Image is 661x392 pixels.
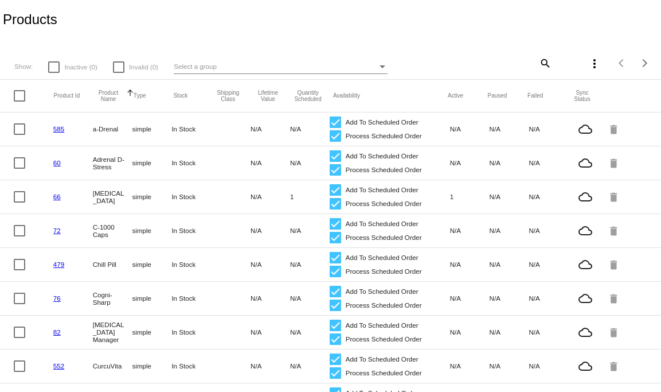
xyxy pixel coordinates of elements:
[132,258,172,271] mat-cell: simple
[529,325,568,339] mat-cell: N/A
[171,292,211,305] mat-cell: In Stock
[448,92,463,99] button: Change sorting for TotalQuantityScheduledActive
[490,359,529,372] mat-cell: N/A
[53,328,61,336] a: 82
[132,190,172,203] mat-cell: simple
[290,325,330,339] mat-cell: N/A
[346,319,418,332] span: Add To Scheduled Order
[171,156,211,169] mat-cell: In Stock
[290,156,330,169] mat-cell: N/A
[608,120,621,138] mat-icon: delete
[450,190,490,203] mat-cell: 1
[132,122,172,135] mat-cell: simple
[171,190,211,203] mat-cell: In Stock
[346,298,422,312] span: Process Scheduled Order
[538,54,552,72] mat-icon: search
[633,52,656,75] button: Next page
[290,292,330,305] mat-cell: N/A
[450,156,490,169] mat-cell: N/A
[346,149,418,163] span: Add To Scheduled Order
[568,190,602,204] mat-icon: cloud_queue
[490,190,529,203] mat-cell: N/A
[490,325,529,339] mat-cell: N/A
[53,362,64,370] a: 552
[64,60,97,74] span: Inactive (0)
[132,325,172,339] mat-cell: simple
[93,288,132,309] mat-cell: Cogni-Sharp
[290,258,330,271] mat-cell: N/A
[3,11,57,28] h2: Products
[608,222,621,239] mat-icon: delete
[568,359,602,373] mat-icon: cloud_queue
[568,258,602,271] mat-icon: cloud_queue
[251,122,290,135] mat-cell: N/A
[568,325,602,339] mat-icon: cloud_queue
[171,258,211,271] mat-cell: In Stock
[568,156,602,170] mat-icon: cloud_queue
[93,122,132,135] mat-cell: a-Drenal
[174,63,217,70] span: Select a group
[450,122,490,135] mat-cell: N/A
[53,227,61,234] a: 72
[290,190,330,203] mat-cell: 1
[568,224,602,238] mat-icon: cloud_queue
[171,224,211,237] mat-cell: In Stock
[490,258,529,271] mat-cell: N/A
[346,251,418,265] span: Add To Scheduled Order
[608,357,621,375] mat-icon: delete
[93,90,123,102] button: Change sorting for ProductName
[588,57,601,71] mat-icon: more_vert
[132,156,172,169] mat-cell: simple
[608,154,621,172] mat-icon: delete
[487,92,507,99] button: Change sorting for TotalQuantityScheduledPaused
[174,60,388,74] mat-select: Select a group
[53,125,64,133] a: 585
[253,90,283,102] button: Change sorting for LifetimeValue
[490,156,529,169] mat-cell: N/A
[346,129,422,143] span: Process Scheduled Order
[93,187,132,207] mat-cell: [MEDICAL_DATA]
[346,197,422,211] span: Process Scheduled Order
[251,224,290,237] mat-cell: N/A
[132,292,172,305] mat-cell: simple
[129,60,158,74] span: Invalid (0)
[14,63,33,70] span: Show:
[333,92,448,99] mat-header-cell: Availability
[171,359,211,372] mat-cell: In Stock
[346,265,422,278] span: Process Scheduled Order
[171,122,211,135] mat-cell: In Stock
[529,292,568,305] mat-cell: N/A
[568,90,597,102] button: Change sorting for ValidationErrorCode
[53,261,64,268] a: 479
[490,122,529,135] mat-cell: N/A
[93,220,132,241] mat-cell: C-1000 Caps
[346,352,418,366] span: Add To Scheduled Order
[346,366,422,380] span: Process Scheduled Order
[611,52,633,75] button: Previous page
[53,159,61,166] a: 60
[346,285,418,298] span: Add To Scheduled Order
[93,153,132,173] mat-cell: Adrenal D-Stress
[529,224,568,237] mat-cell: N/A
[608,188,621,205] mat-icon: delete
[450,292,490,305] mat-cell: N/A
[529,156,568,169] mat-cell: N/A
[346,332,422,346] span: Process Scheduled Order
[173,92,187,99] button: Change sorting for StockLevel
[608,255,621,273] mat-icon: delete
[93,359,132,372] mat-cell: CurcuVita
[293,90,323,102] button: Change sorting for QuantityScheduled
[290,224,330,237] mat-cell: N/A
[53,193,61,200] a: 66
[346,183,418,197] span: Add To Scheduled Order
[608,289,621,307] mat-icon: delete
[290,359,330,372] mat-cell: N/A
[490,292,529,305] mat-cell: N/A
[93,258,132,271] mat-cell: Chill Pill
[93,318,132,346] mat-cell: [MEDICAL_DATA] Manager
[251,156,290,169] mat-cell: N/A
[54,92,80,99] button: Change sorting for ExternalId
[529,190,568,203] mat-cell: N/A
[490,224,529,237] mat-cell: N/A
[290,122,330,135] mat-cell: N/A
